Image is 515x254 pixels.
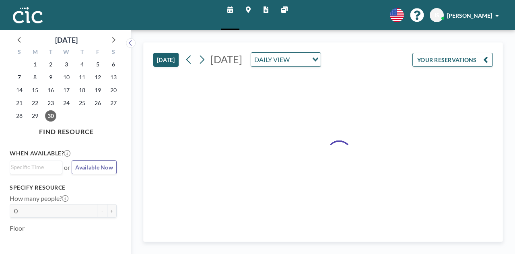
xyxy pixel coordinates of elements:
span: Monday, September 15, 2025 [29,85,41,96]
h3: Specify resource [10,184,117,191]
div: S [105,47,121,58]
span: Monday, September 22, 2025 [29,97,41,109]
span: Thursday, September 18, 2025 [76,85,88,96]
span: Tuesday, September 30, 2025 [45,110,56,122]
span: Friday, September 26, 2025 [92,97,103,109]
button: + [107,204,117,218]
button: [DATE] [153,53,179,67]
span: [PERSON_NAME] [447,12,492,19]
div: Search for option [10,161,62,173]
span: DAILY VIEW [253,54,291,65]
span: Thursday, September 4, 2025 [76,59,88,70]
span: Wednesday, September 3, 2025 [61,59,72,70]
div: T [74,47,90,58]
span: Saturday, September 20, 2025 [108,85,119,96]
span: Thursday, September 25, 2025 [76,97,88,109]
span: Wednesday, September 17, 2025 [61,85,72,96]
div: [DATE] [55,34,78,45]
img: organization-logo [13,7,43,23]
span: Monday, September 29, 2025 [29,110,41,122]
span: Sunday, September 21, 2025 [14,97,25,109]
span: [DATE] [210,53,242,65]
span: Wednesday, September 24, 2025 [61,97,72,109]
span: Sunday, September 14, 2025 [14,85,25,96]
span: Saturday, September 27, 2025 [108,97,119,109]
span: Monday, September 8, 2025 [29,72,41,83]
span: Monday, September 1, 2025 [29,59,41,70]
span: Tuesday, September 9, 2025 [45,72,56,83]
span: Sunday, September 28, 2025 [14,110,25,122]
span: Friday, September 19, 2025 [92,85,103,96]
span: Thursday, September 11, 2025 [76,72,88,83]
span: Tuesday, September 23, 2025 [45,97,56,109]
span: Friday, September 5, 2025 [92,59,103,70]
button: - [97,204,107,218]
div: W [59,47,74,58]
h4: FIND RESOURCE [10,124,123,136]
span: or [64,163,70,171]
span: Available Now [75,164,113,171]
label: How many people? [10,194,68,202]
button: YOUR RESERVATIONS [412,53,493,67]
span: IS [435,12,439,19]
button: Available Now [72,160,117,174]
div: T [43,47,59,58]
span: Saturday, September 6, 2025 [108,59,119,70]
span: Tuesday, September 2, 2025 [45,59,56,70]
span: Tuesday, September 16, 2025 [45,85,56,96]
div: Search for option [251,53,321,66]
div: S [12,47,27,58]
label: Floor [10,224,25,232]
span: Wednesday, September 10, 2025 [61,72,72,83]
span: Saturday, September 13, 2025 [108,72,119,83]
div: F [90,47,105,58]
div: M [27,47,43,58]
input: Search for option [11,163,58,171]
input: Search for option [292,54,307,65]
span: Sunday, September 7, 2025 [14,72,25,83]
span: Friday, September 12, 2025 [92,72,103,83]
